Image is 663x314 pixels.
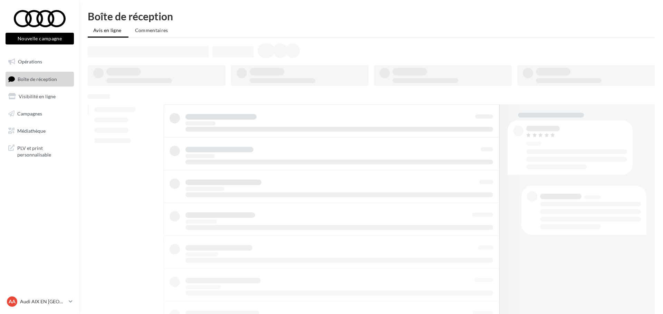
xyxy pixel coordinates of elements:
span: PLV et print personnalisable [17,143,71,158]
button: Nouvelle campagne [6,33,74,44]
p: Audi AIX EN [GEOGRAPHIC_DATA] [20,298,66,305]
a: AA Audi AIX EN [GEOGRAPHIC_DATA] [6,295,74,308]
a: Boîte de réception [4,72,75,87]
span: Médiathèque [17,128,46,133]
a: Visibilité en ligne [4,89,75,104]
a: Opérations [4,54,75,69]
a: Médiathèque [4,124,75,138]
span: AA [9,298,16,305]
span: Commentaires [135,27,168,33]
a: Campagnes [4,107,75,121]
div: Boîte de réception [88,11,655,21]
a: PLV et print personnalisable [4,141,75,161]
span: Campagnes [17,111,42,117]
span: Visibilité en ligne [19,93,56,99]
span: Boîte de réception [18,76,57,82]
span: Opérations [18,59,42,64]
